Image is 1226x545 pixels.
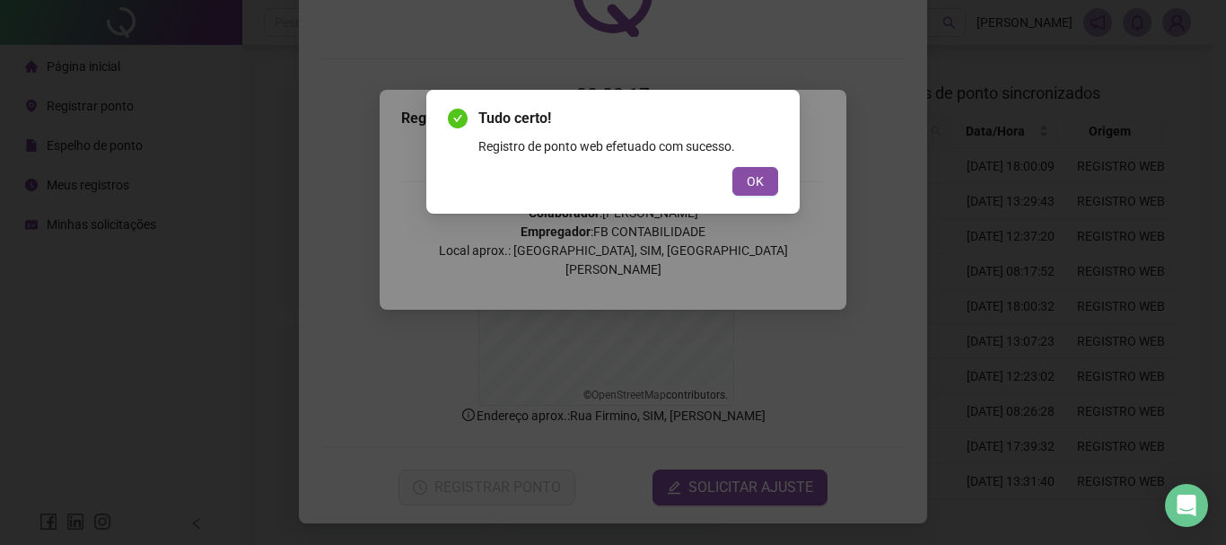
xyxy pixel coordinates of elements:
div: Open Intercom Messenger [1165,484,1208,527]
span: Tudo certo! [478,108,778,129]
span: OK [747,171,764,191]
span: check-circle [448,109,468,128]
div: Registro de ponto web efetuado com sucesso. [478,136,778,156]
button: OK [732,167,778,196]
